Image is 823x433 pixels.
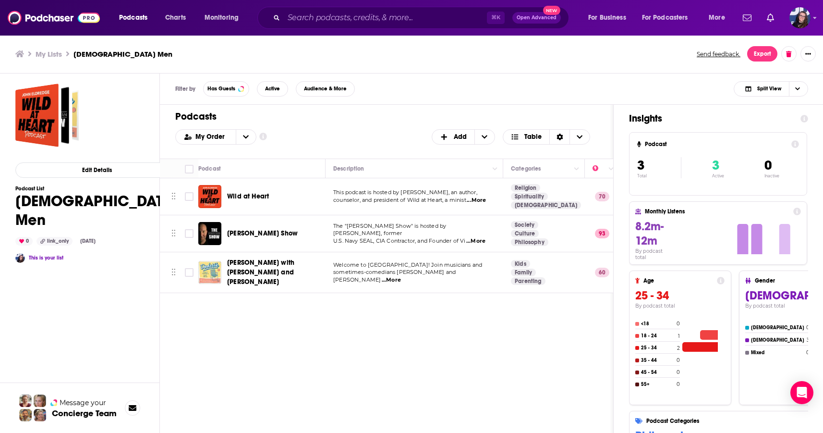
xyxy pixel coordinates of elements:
p: 70 [595,192,609,201]
span: Monitoring [205,11,239,25]
span: 3 [637,157,644,173]
h4: 45 - 54 [641,370,675,375]
button: open menu [198,10,251,25]
span: More [709,11,725,25]
h4: 35 - 44 [641,358,675,363]
img: Jules Profile [34,395,46,407]
span: 0 [764,157,772,173]
button: Send feedback. [694,50,743,58]
span: The "[PERSON_NAME] Show" is hosted by [PERSON_NAME], former [333,223,446,237]
h4: Podcast Categories [646,418,823,424]
a: Culture [511,230,539,237]
h4: 18 - 24 [641,333,676,339]
span: ⌘ K [487,12,505,24]
button: Move [170,265,177,280]
button: Export [747,46,777,62]
button: open menu [636,10,702,25]
img: Barbara Profile [34,409,46,421]
p: Total [637,173,681,178]
a: Religion [511,184,540,192]
span: New [543,6,560,15]
h4: [DEMOGRAPHIC_DATA] [751,325,804,331]
div: Podcast [198,163,221,174]
h3: Concierge Team [52,408,117,418]
h4: Podcast [645,141,787,148]
span: [PERSON_NAME] Show [227,229,298,237]
a: Parenting [511,277,545,285]
div: link_only [36,237,73,246]
span: Toggle select row [185,229,194,238]
div: Sort Direction [549,130,569,144]
a: [PERSON_NAME] Show [227,229,298,238]
button: Move [170,189,177,204]
button: Choose View [503,129,591,145]
span: My Order [195,134,228,140]
span: ...More [467,197,486,204]
a: This is your list [29,255,63,261]
a: Christian Men [15,84,79,147]
img: User Profile [789,7,811,28]
h4: 1 [678,333,680,339]
span: Active [265,86,280,91]
button: Column Actions [489,163,501,175]
button: Audience & More [296,81,355,97]
img: Dadville with Dave Barnes and Jon McLaughlin [198,261,221,284]
a: Kids [511,260,530,268]
button: Has Guests [203,81,249,97]
img: Wild at Heart [198,185,221,208]
span: Table [524,134,542,140]
span: counselor, and president of Wild at Heart, a minist [333,197,466,203]
img: Shawn Ryan Show [198,222,221,245]
h3: 25 - 34 [635,288,725,303]
span: Logged in as CallieDaruk [789,7,811,28]
span: Welcome to [GEOGRAPHIC_DATA]! Join musicians and [333,261,482,268]
h4: By podcast total [635,303,725,309]
a: Philosophy [511,238,548,246]
p: 60 [595,268,609,277]
button: Column Actions [605,163,617,175]
h2: Choose List sort [175,129,256,145]
img: Podchaser - Follow, Share and Rate Podcasts [8,9,100,27]
a: Wild at Heart [227,192,269,201]
h1: [DEMOGRAPHIC_DATA] Men [15,192,178,229]
h4: <18 [641,321,675,327]
a: Spirituality [511,193,548,200]
div: [DATE] [76,237,99,245]
a: [PERSON_NAME] with [PERSON_NAME] and [PERSON_NAME] [227,258,322,287]
img: Sydney Profile [19,395,32,407]
div: Open Intercom Messenger [790,381,813,404]
a: Charts [159,10,192,25]
span: Toggle select row [185,268,194,277]
span: Message your [60,398,106,408]
h4: 0 [677,381,680,387]
button: + Add [432,129,495,145]
button: open menu [581,10,638,25]
h4: 55+ [641,382,675,387]
button: Edit Details [15,162,178,178]
span: Toggle select row [185,192,194,201]
a: Show notifications dropdown [763,10,778,26]
h3: Filter by [175,86,195,92]
div: Search podcasts, credits, & more... [266,7,578,29]
span: For Business [588,11,626,25]
h4: Mixed [751,350,804,356]
img: Jon Profile [19,409,32,421]
img: Callie Daruk [15,253,25,263]
button: open menu [236,130,256,144]
span: ...More [466,237,485,245]
h1: Insights [629,112,793,124]
span: Add [454,134,467,140]
span: Charts [165,11,186,25]
h1: Podcasts [175,111,590,123]
button: Move [170,226,177,241]
h4: Monthly Listens [645,208,789,215]
span: This podcast is hosted by [PERSON_NAME], an author, [333,189,477,196]
span: Has Guests [207,86,235,91]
